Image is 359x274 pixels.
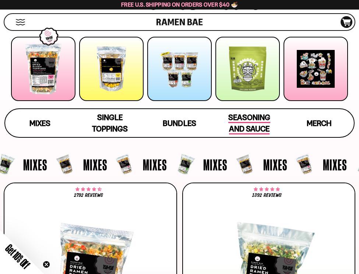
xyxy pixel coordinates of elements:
[15,19,25,25] button: Mobile Menu Trigger
[75,109,144,137] a: Single Toppings
[92,113,128,133] span: Single Toppings
[83,157,107,172] span: Mixes
[3,242,32,271] span: Get 10% Off
[163,119,196,128] span: Bundles
[284,109,354,137] a: Merch
[323,157,347,172] span: Mixes
[252,193,282,198] span: 1392 reviews
[214,109,284,137] a: Seasoning and Sauce
[203,157,227,172] span: Mixes
[143,157,167,172] span: Mixes
[254,188,280,191] span: 4.76 stars
[74,193,103,198] span: 2792 reviews
[75,188,102,191] span: 4.68 stars
[5,109,75,137] a: Mixes
[29,119,50,128] span: Mixes
[228,113,270,134] span: Seasoning and Sauce
[43,261,50,268] button: Close teaser
[23,157,47,172] span: Mixes
[121,1,238,8] span: Free U.S. Shipping on Orders over $40 🍜
[263,157,287,172] span: Mixes
[145,109,214,137] a: Bundles
[307,119,331,128] span: Merch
